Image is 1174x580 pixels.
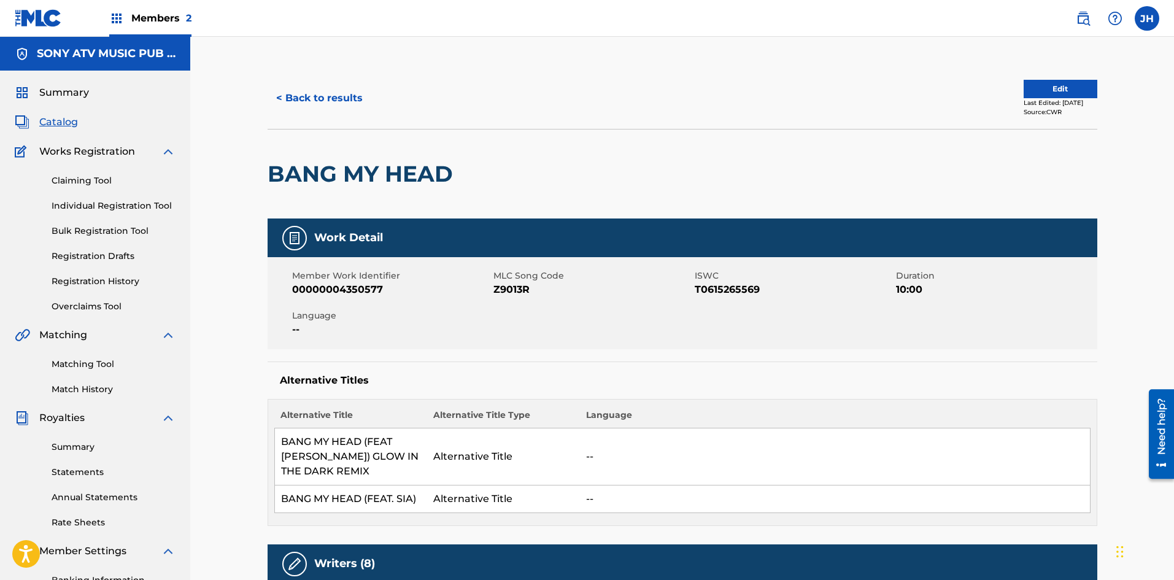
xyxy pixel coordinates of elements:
img: Royalties [15,411,29,425]
span: Matching [39,328,87,342]
a: Summary [52,441,176,454]
h2: BANG MY HEAD [268,160,459,188]
img: MLC Logo [15,9,62,27]
span: Members [131,11,191,25]
a: Statements [52,466,176,479]
span: Works Registration [39,144,135,159]
span: Z9013R [493,282,692,297]
td: Alternative Title [427,428,580,485]
div: Drag [1116,533,1124,570]
img: Catalog [15,115,29,130]
div: User Menu [1135,6,1159,31]
span: Member Work Identifier [292,269,490,282]
a: Rate Sheets [52,516,176,529]
span: Language [292,309,490,322]
a: CatalogCatalog [15,115,78,130]
img: expand [161,328,176,342]
h5: SONY ATV MUSIC PUB LLC [37,47,176,61]
span: Member Settings [39,544,126,559]
a: Registration Drafts [52,250,176,263]
h5: Alternative Titles [280,374,1085,387]
a: Registration History [52,275,176,288]
img: Summary [15,85,29,100]
span: -- [292,322,490,337]
td: BANG MY HEAD (FEAT [PERSON_NAME]) GLOW IN THE DARK REMIX [274,428,427,485]
td: BANG MY HEAD (FEAT. SIA) [274,485,427,513]
a: SummarySummary [15,85,89,100]
img: expand [161,544,176,559]
a: Match History [52,383,176,396]
img: Work Detail [287,231,302,246]
span: 10:00 [896,282,1094,297]
span: Royalties [39,411,85,425]
div: Help [1103,6,1127,31]
th: Alternative Title Type [427,409,580,428]
span: 00000004350577 [292,282,490,297]
button: < Back to results [268,83,371,114]
h5: Writers (8) [314,557,375,571]
img: expand [161,411,176,425]
span: T0615265569 [695,282,893,297]
td: -- [580,485,1090,513]
iframe: Resource Center [1140,385,1174,484]
a: Bulk Registration Tool [52,225,176,238]
a: Overclaims Tool [52,300,176,313]
img: Top Rightsholders [109,11,124,26]
a: Public Search [1071,6,1095,31]
img: expand [161,144,176,159]
th: Alternative Title [274,409,427,428]
span: Summary [39,85,89,100]
span: Duration [896,269,1094,282]
td: Alternative Title [427,485,580,513]
img: search [1076,11,1091,26]
img: Matching [15,328,30,342]
iframe: Chat Widget [1113,521,1174,580]
img: Accounts [15,47,29,61]
span: 2 [186,12,191,24]
img: Writers [287,557,302,571]
img: help [1108,11,1122,26]
a: Annual Statements [52,491,176,504]
button: Edit [1024,80,1097,98]
div: Source: CWR [1024,107,1097,117]
img: Works Registration [15,144,31,159]
div: Last Edited: [DATE] [1024,98,1097,107]
a: Claiming Tool [52,174,176,187]
span: ISWC [695,269,893,282]
span: Catalog [39,115,78,130]
img: Member Settings [15,544,29,559]
th: Language [580,409,1090,428]
td: -- [580,428,1090,485]
span: MLC Song Code [493,269,692,282]
h5: Work Detail [314,231,383,245]
a: Individual Registration Tool [52,199,176,212]
a: Matching Tool [52,358,176,371]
